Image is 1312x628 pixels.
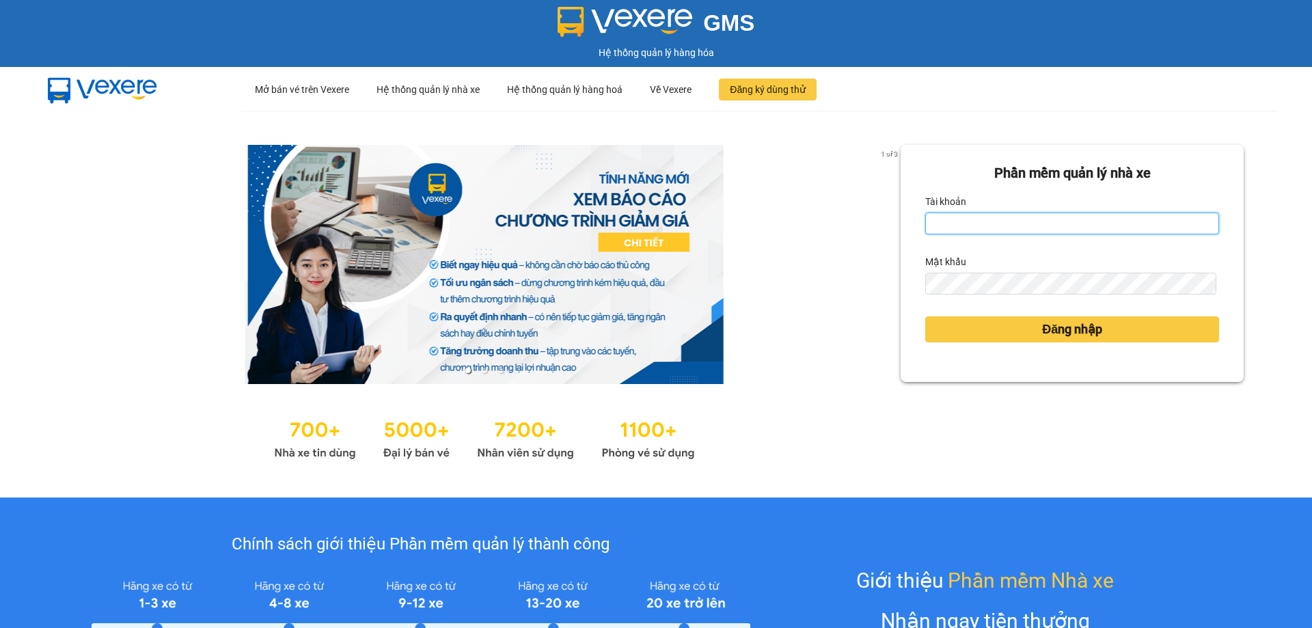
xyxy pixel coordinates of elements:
[507,68,623,111] div: Hệ thống quản lý hàng hoá
[719,79,817,100] button: Đăng ký dùng thử
[3,45,1309,60] div: Hệ thống quản lý hàng hóa
[465,368,471,373] li: slide item 1
[925,316,1219,342] button: Đăng nhập
[877,145,901,163] p: 1 of 3
[650,68,692,111] div: Về Vexere
[274,411,695,463] img: Statistics.png
[925,191,966,213] label: Tài khoản
[703,10,754,36] span: GMS
[948,564,1114,597] span: Phần mềm Nhà xe
[1042,320,1102,339] span: Đăng nhập
[255,68,349,111] div: Mở bán vé trên Vexere
[925,251,966,273] label: Mật khẩu
[856,564,1114,597] div: Giới thiệu
[925,213,1219,234] input: Tài khoản
[558,21,755,31] a: GMS
[68,145,87,384] button: previous slide / item
[925,273,1216,295] input: Mật khẩu
[925,163,1219,184] div: Phần mềm quản lý nhà xe
[34,67,171,112] img: mbUUG5Q.png
[498,368,504,373] li: slide item 3
[881,145,901,384] button: next slide / item
[377,68,480,111] div: Hệ thống quản lý nhà xe
[730,82,806,97] span: Đăng ký dùng thử
[92,532,750,558] div: Chính sách giới thiệu Phần mềm quản lý thành công
[558,7,693,37] img: logo 2
[482,368,487,373] li: slide item 2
